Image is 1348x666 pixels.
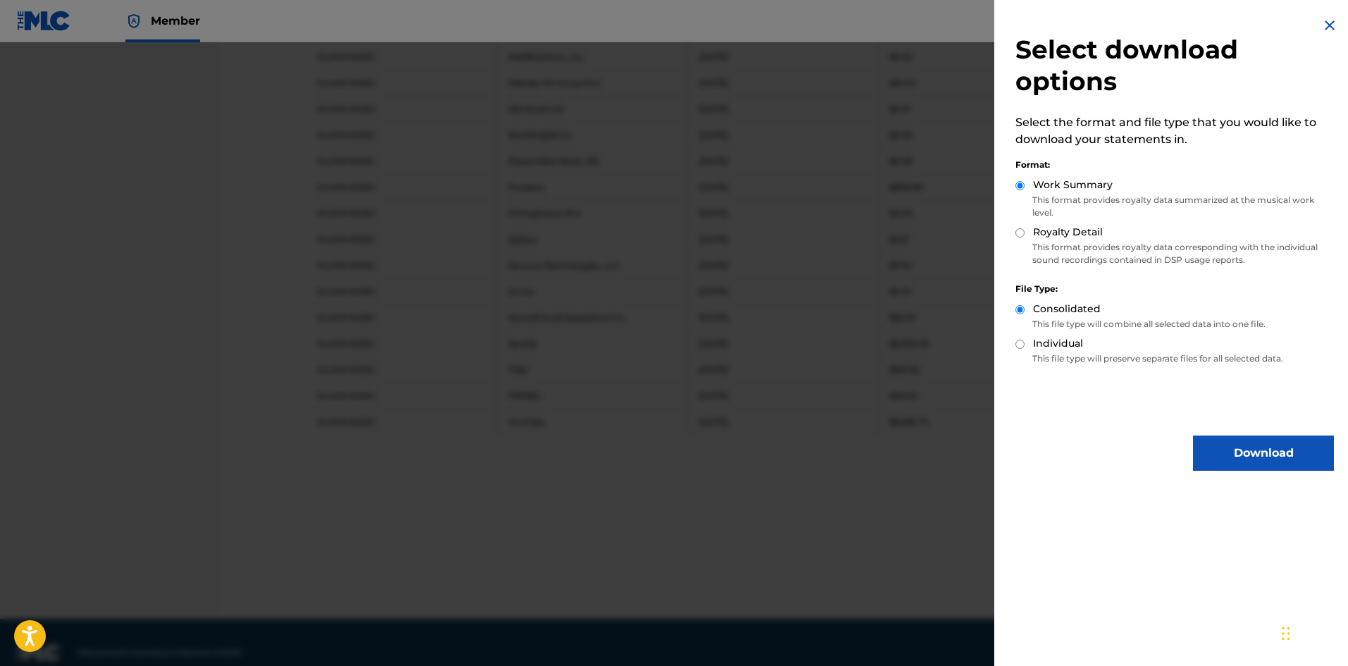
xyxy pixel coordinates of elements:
label: Individual [1033,336,1083,351]
label: Work Summary [1033,178,1113,192]
div: Widget de chat [1278,598,1348,666]
p: This format provides royalty data corresponding with the individual sound recordings contained in... [1015,241,1334,266]
label: Royalty Detail [1033,225,1103,240]
img: MLC Logo [17,11,71,31]
p: This file type will combine all selected data into one file. [1015,318,1334,331]
p: This file type will preserve separate files for all selected data. [1015,352,1334,365]
div: Format: [1015,159,1334,171]
button: Download [1193,436,1334,471]
p: Select the format and file type that you would like to download your statements in. [1015,114,1334,148]
iframe: Chat Widget [1278,598,1348,666]
div: File Type: [1015,283,1334,295]
p: This format provides royalty data summarized at the musical work level. [1015,194,1334,219]
img: Top Rightsholder [125,13,142,30]
h2: Select download options [1015,34,1334,97]
label: Consolidated [1033,302,1101,316]
span: Member [151,13,200,29]
div: Arrastrar [1282,612,1290,655]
